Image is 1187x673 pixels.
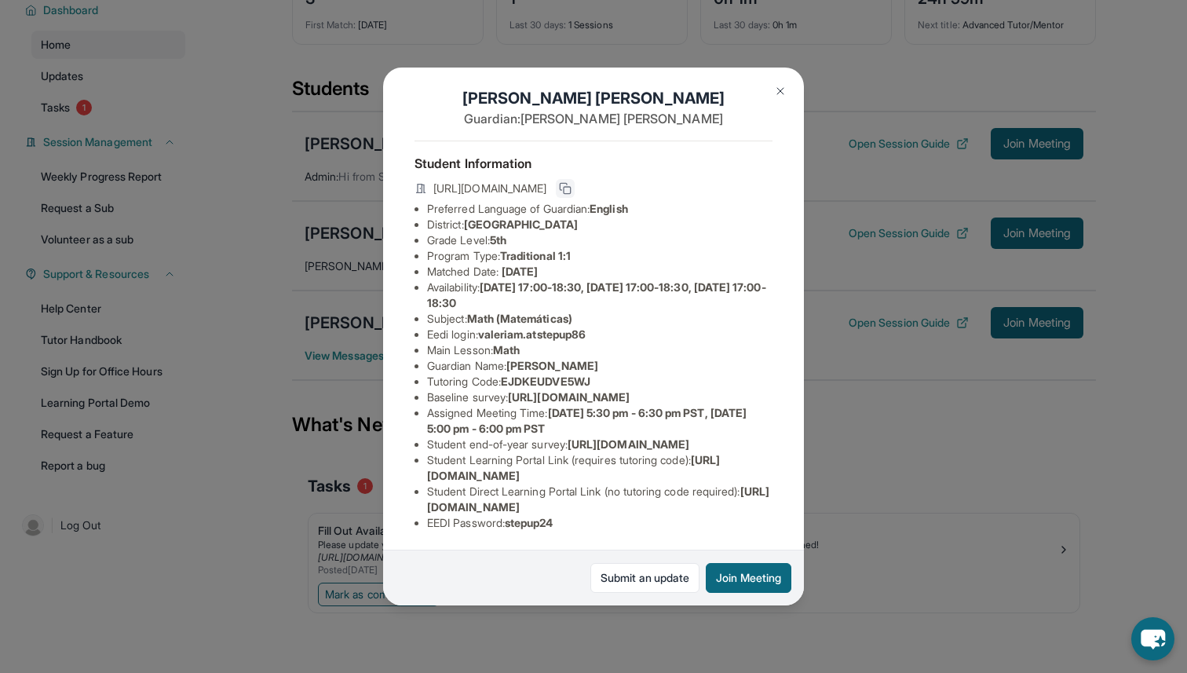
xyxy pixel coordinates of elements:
[590,202,628,215] span: English
[568,437,689,451] span: [URL][DOMAIN_NAME]
[427,280,772,311] li: Availability:
[590,563,699,593] a: Submit an update
[490,233,506,247] span: 5th
[467,312,572,325] span: Math (Matemáticas)
[427,201,772,217] li: Preferred Language of Guardian:
[774,85,787,97] img: Close Icon
[415,87,772,109] h1: [PERSON_NAME] [PERSON_NAME]
[427,484,772,515] li: Student Direct Learning Portal Link (no tutoring code required) :
[501,375,590,388] span: EJDKEUDVE5WJ
[500,249,571,262] span: Traditional 1:1
[493,343,520,357] span: Math
[427,406,747,435] span: [DATE] 5:30 pm - 6:30 pm PST, [DATE] 5:00 pm - 6:00 pm PST
[427,452,772,484] li: Student Learning Portal Link (requires tutoring code) :
[427,232,772,248] li: Grade Level:
[427,264,772,280] li: Matched Date:
[506,359,598,372] span: [PERSON_NAME]
[427,327,772,342] li: Eedi login :
[427,217,772,232] li: District:
[502,265,538,278] span: [DATE]
[505,516,553,529] span: stepup24
[427,311,772,327] li: Subject :
[427,437,772,452] li: Student end-of-year survey :
[427,405,772,437] li: Assigned Meeting Time :
[427,515,772,531] li: EEDI Password :
[464,218,578,231] span: [GEOGRAPHIC_DATA]
[427,358,772,374] li: Guardian Name :
[427,390,772,405] li: Baseline survey :
[415,154,772,173] h4: Student Information
[706,563,791,593] button: Join Meeting
[478,327,586,341] span: valeriam.atstepup86
[427,342,772,358] li: Main Lesson :
[508,390,630,404] span: [URL][DOMAIN_NAME]
[1131,617,1174,660] button: chat-button
[556,179,575,198] button: Copy link
[427,374,772,390] li: Tutoring Code :
[433,181,546,196] span: [URL][DOMAIN_NAME]
[427,248,772,264] li: Program Type:
[427,280,766,309] span: [DATE] 17:00-18:30, [DATE] 17:00-18:30, [DATE] 17:00-18:30
[415,109,772,128] p: Guardian: [PERSON_NAME] [PERSON_NAME]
